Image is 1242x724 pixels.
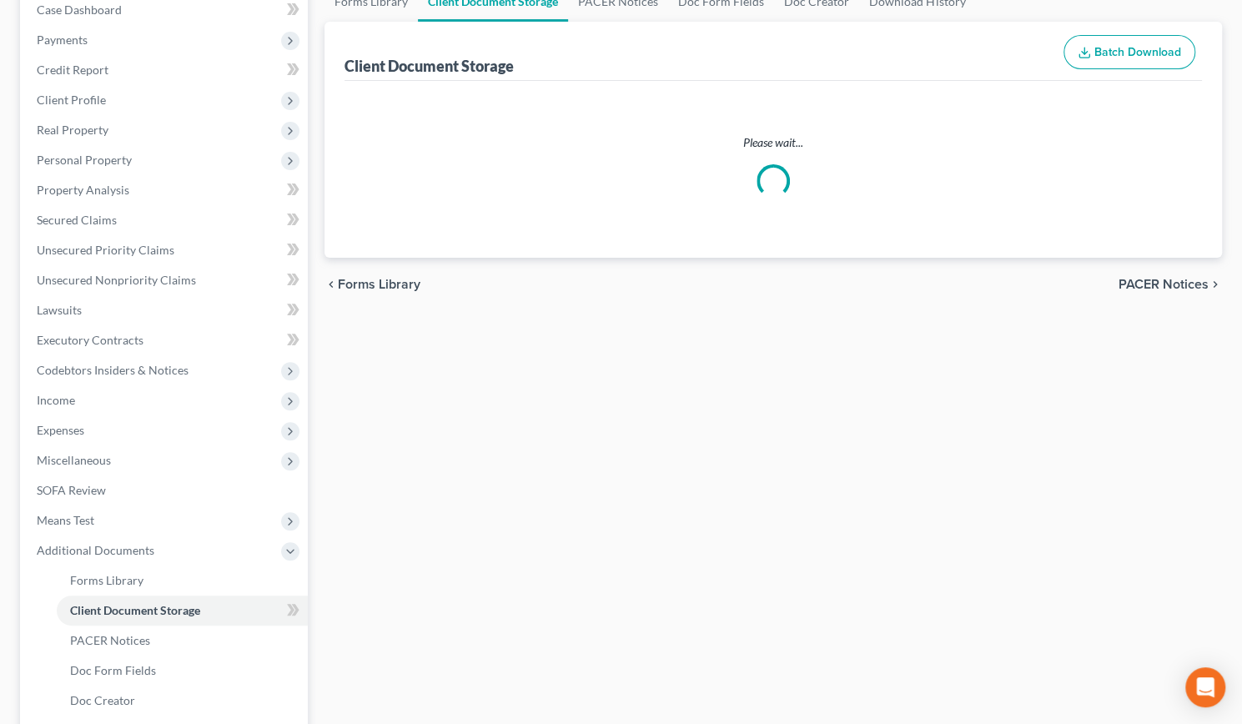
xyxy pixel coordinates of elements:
[57,656,308,686] a: Doc Form Fields
[23,295,308,325] a: Lawsuits
[23,175,308,205] a: Property Analysis
[57,626,308,656] a: PACER Notices
[37,273,196,287] span: Unsecured Nonpriority Claims
[348,134,1199,151] p: Please wait...
[70,603,200,617] span: Client Document Storage
[57,566,308,596] a: Forms Library
[37,213,117,227] span: Secured Claims
[37,243,174,257] span: Unsecured Priority Claims
[70,693,135,707] span: Doc Creator
[344,56,514,76] div: Client Document Storage
[324,278,420,291] button: chevron_left Forms Library
[37,543,154,557] span: Additional Documents
[37,153,132,167] span: Personal Property
[70,573,143,587] span: Forms Library
[37,3,122,17] span: Case Dashboard
[1119,278,1222,291] button: PACER Notices chevron_right
[37,123,108,137] span: Real Property
[23,235,308,265] a: Unsecured Priority Claims
[338,278,420,291] span: Forms Library
[37,93,106,107] span: Client Profile
[37,333,143,347] span: Executory Contracts
[70,633,150,647] span: PACER Notices
[23,475,308,505] a: SOFA Review
[37,363,189,377] span: Codebtors Insiders & Notices
[1119,278,1209,291] span: PACER Notices
[1185,667,1225,707] div: Open Intercom Messenger
[1063,35,1195,70] button: Batch Download
[23,325,308,355] a: Executory Contracts
[37,33,88,47] span: Payments
[1094,45,1181,59] span: Batch Download
[57,596,308,626] a: Client Document Storage
[1209,278,1222,291] i: chevron_right
[37,453,111,467] span: Miscellaneous
[324,278,338,291] i: chevron_left
[37,63,108,77] span: Credit Report
[37,183,129,197] span: Property Analysis
[37,393,75,407] span: Income
[37,423,84,437] span: Expenses
[37,483,106,497] span: SOFA Review
[37,513,94,527] span: Means Test
[57,686,308,716] a: Doc Creator
[70,663,156,677] span: Doc Form Fields
[23,205,308,235] a: Secured Claims
[23,265,308,295] a: Unsecured Nonpriority Claims
[23,55,308,85] a: Credit Report
[37,303,82,317] span: Lawsuits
